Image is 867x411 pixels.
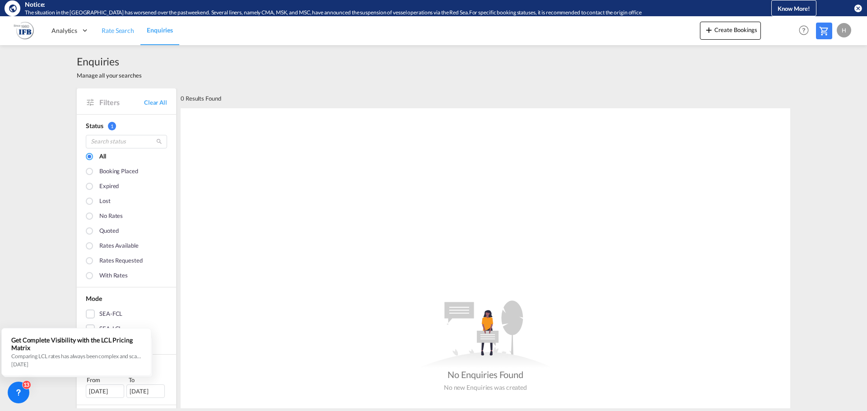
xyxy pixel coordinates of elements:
[99,309,122,319] div: SEA-FCL
[99,324,122,333] div: SEA-LCL
[14,20,34,41] img: b628ab10256c11eeb52753acbc15d091.png
[796,23,816,39] div: Help
[447,368,523,381] div: No Enquiries Found
[704,24,714,35] md-icon: icon-plus 400-fg
[796,23,811,38] span: Help
[99,167,138,177] div: Booking placed
[108,122,116,130] span: 1
[99,256,143,266] div: Rates Requested
[86,295,102,302] span: Mode
[140,16,179,45] a: Enquiries
[25,9,734,17] div: The situation in the Red Sea has worsened over the past weekend. Several liners, namely CMA, MSK,...
[86,324,167,333] md-checkbox: SEA-LCL
[99,152,106,162] div: All
[8,4,17,13] md-icon: icon-earth
[444,381,527,392] div: No new Enquiries was created
[156,138,163,145] md-icon: icon-magnify
[99,197,111,207] div: Lost
[418,300,553,368] md-icon: assets/icons/custom/empty_quotes.svg
[853,4,862,13] button: icon-close-circle
[102,27,134,34] span: Rate Search
[99,182,119,192] div: Expired
[99,271,128,281] div: With rates
[700,22,761,40] button: icon-plus 400-fgCreate Bookings
[77,71,142,79] span: Manage all your searches
[51,26,77,35] span: Analytics
[837,23,851,37] div: H
[181,88,221,108] div: 0 Results Found
[99,97,144,107] span: Filters
[77,54,142,69] span: Enquiries
[86,375,126,384] div: From
[126,384,165,398] div: [DATE]
[144,98,167,106] a: Clear All
[99,241,139,251] div: Rates available
[99,226,118,236] div: Quoted
[778,5,810,12] span: Know More!
[86,384,124,398] div: [DATE]
[86,375,167,398] span: From To [DATE][DATE]
[86,135,167,148] input: Search status
[86,122,103,129] span: Status
[99,212,123,222] div: No rates
[45,16,95,45] div: Analytics
[147,26,173,34] span: Enquiries
[128,375,168,384] div: To
[86,309,167,319] md-checkbox: SEA-FCL
[95,16,140,45] a: Rate Search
